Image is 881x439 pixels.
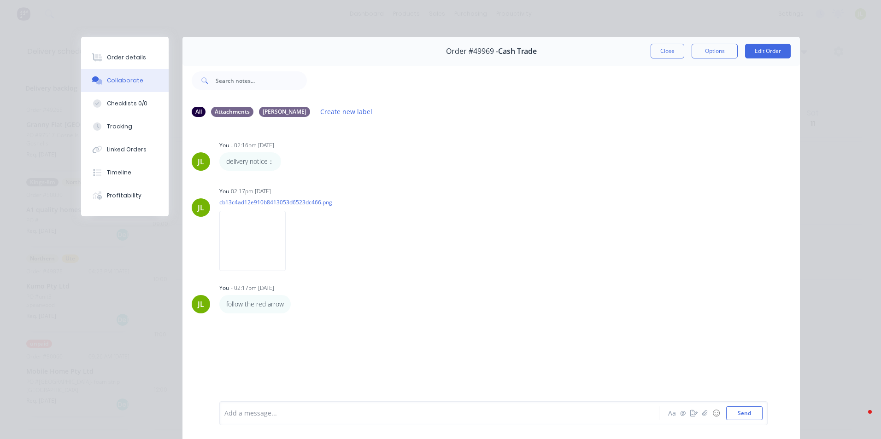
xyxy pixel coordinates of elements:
[81,138,169,161] button: Linked Orders
[107,76,143,85] div: Collaborate
[216,71,307,90] input: Search notes...
[107,145,147,154] div: Linked Orders
[198,156,204,167] div: JL
[745,44,791,58] button: Edit Order
[726,406,763,420] button: Send
[446,47,498,56] span: Order #49969 -
[692,44,738,58] button: Options
[219,284,229,292] div: You
[81,92,169,115] button: Checklists 0/0
[107,99,147,108] div: Checklists 0/0
[226,300,284,309] p: follow the red arrow
[219,187,229,196] div: You
[231,141,274,150] div: - 02:16pm [DATE]
[107,191,141,200] div: Profitability
[711,408,722,419] button: ☺
[198,299,204,310] div: JL
[498,47,537,56] span: Cash Trade
[231,187,271,196] div: 02:17pm [DATE]
[259,107,310,117] div: [PERSON_NAME]
[81,161,169,184] button: Timeline
[198,202,204,213] div: JL
[226,157,274,166] p: delivery notice：
[81,69,169,92] button: Collaborate
[107,122,132,131] div: Tracking
[81,115,169,138] button: Tracking
[192,107,206,117] div: All
[677,408,688,419] button: @
[107,53,146,62] div: Order details
[316,105,377,118] button: Create new label
[81,46,169,69] button: Order details
[666,408,677,419] button: Aa
[231,284,274,292] div: - 02:17pm [DATE]
[219,141,229,150] div: You
[850,408,872,430] iframe: Intercom live chat
[219,198,332,206] p: cb13c4ad12e910b8413053d6523dc466.png
[651,44,684,58] button: Close
[81,184,169,207] button: Profitability
[107,168,131,177] div: Timeline
[211,107,253,117] div: Attachments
